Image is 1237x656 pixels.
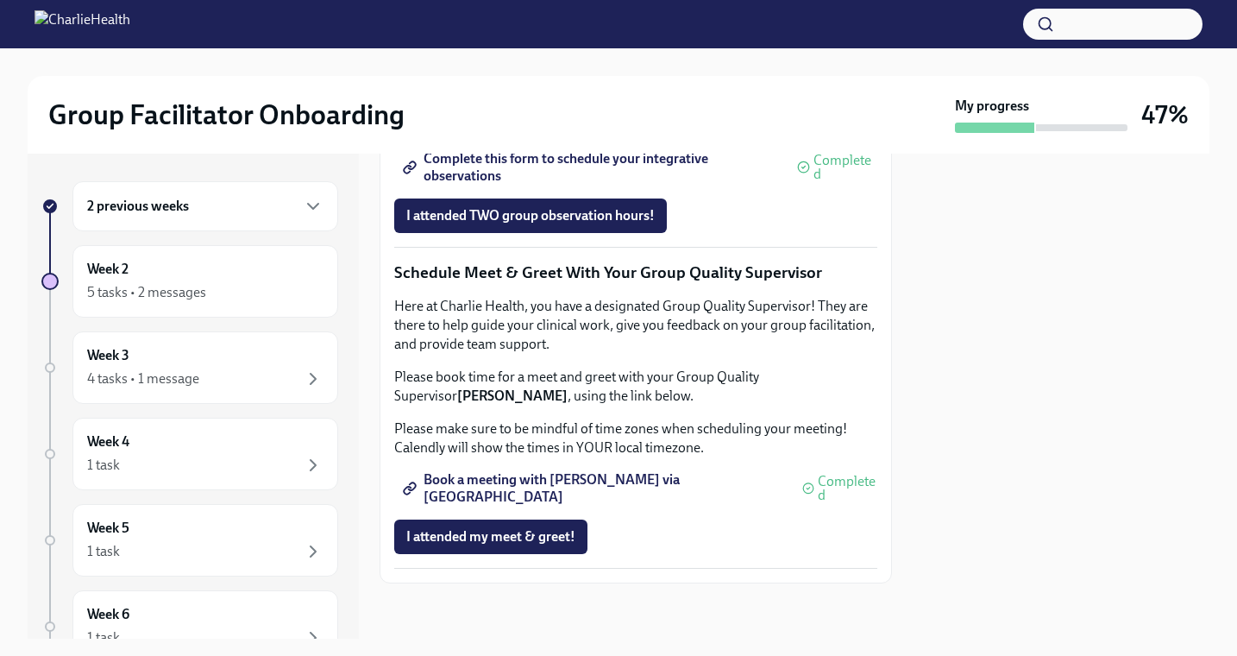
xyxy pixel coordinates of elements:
[394,520,587,554] button: I attended my meet & greet!
[394,419,877,457] p: Please make sure to be mindful of time zones when scheduling your meeting! Calendly will show the...
[41,245,338,318] a: Week 25 tasks • 2 messages
[87,628,120,647] div: 1 task
[87,456,120,475] div: 1 task
[87,260,129,279] h6: Week 2
[35,10,130,38] img: CharlieHealth
[406,528,575,546] span: I attended my meet & greet!
[394,368,877,406] p: Please book time for a meet and greet with your Group Quality Supervisor , using the link below.
[394,199,667,233] button: I attended TWO group observation hours!
[406,207,655,224] span: I attended TWO group observation hours!
[87,519,129,538] h6: Week 5
[457,388,568,404] strong: [PERSON_NAME]
[87,432,129,451] h6: Week 4
[1141,99,1189,130] h3: 47%
[406,159,778,176] span: Complete this form to schedule your integrative observations
[41,331,338,404] a: Week 34 tasks • 1 message
[955,97,1029,116] strong: My progress
[394,150,790,185] a: Complete this form to schedule your integrative observations
[813,154,877,181] span: Completed
[87,605,129,624] h6: Week 6
[41,504,338,577] a: Week 51 task
[72,181,338,231] div: 2 previous weeks
[406,480,783,497] span: Book a meeting with [PERSON_NAME] via [GEOGRAPHIC_DATA]
[87,542,120,561] div: 1 task
[818,475,877,502] span: Completed
[87,369,199,388] div: 4 tasks • 1 message
[394,297,877,354] p: Here at Charlie Health, you have a designated Group Quality Supervisor! They are there to help gu...
[394,262,877,284] p: Schedule Meet & Greet With Your Group Quality Supervisor
[87,283,206,302] div: 5 tasks • 2 messages
[87,346,129,365] h6: Week 3
[87,197,189,216] h6: 2 previous weeks
[394,471,795,506] a: Book a meeting with [PERSON_NAME] via [GEOGRAPHIC_DATA]
[41,418,338,490] a: Week 41 task
[48,98,405,132] h2: Group Facilitator Onboarding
